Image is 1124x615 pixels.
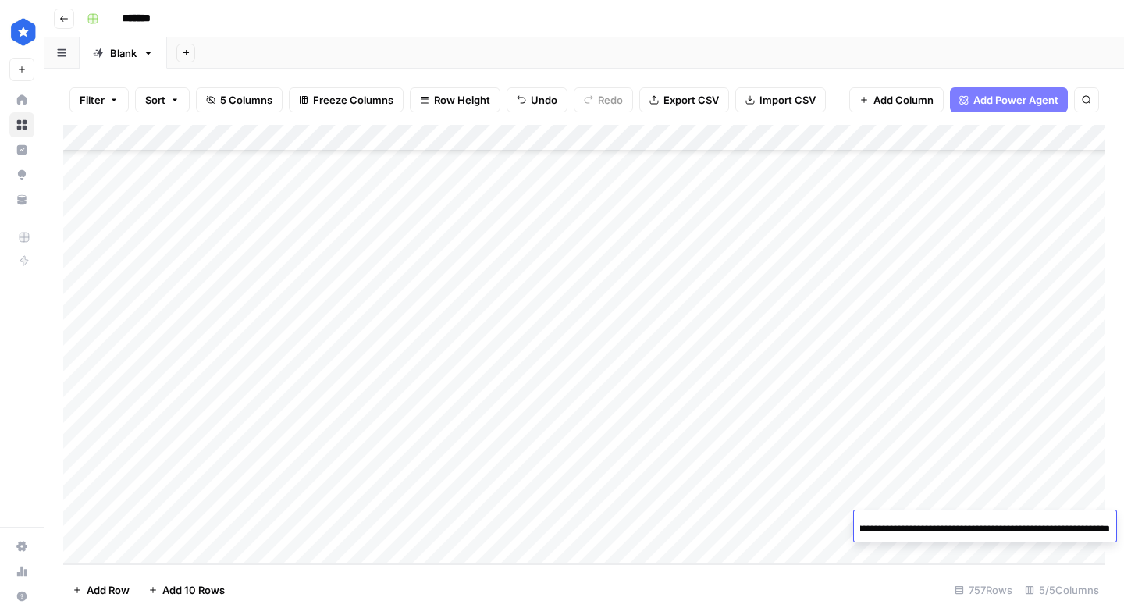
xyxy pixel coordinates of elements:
[950,87,1068,112] button: Add Power Agent
[87,582,130,598] span: Add Row
[139,578,234,603] button: Add 10 Rows
[9,187,34,212] a: Your Data
[145,92,165,108] span: Sort
[289,87,404,112] button: Freeze Columns
[410,87,500,112] button: Row Height
[735,87,826,112] button: Import CSV
[9,559,34,584] a: Usage
[973,92,1058,108] span: Add Power Agent
[9,112,34,137] a: Browse
[313,92,393,108] span: Freeze Columns
[849,87,944,112] button: Add Column
[598,92,623,108] span: Redo
[80,92,105,108] span: Filter
[80,37,167,69] a: Blank
[507,87,567,112] button: Undo
[69,87,129,112] button: Filter
[948,578,1019,603] div: 757 Rows
[873,92,934,108] span: Add Column
[135,87,190,112] button: Sort
[9,584,34,609] button: Help + Support
[639,87,729,112] button: Export CSV
[196,87,283,112] button: 5 Columns
[9,12,34,52] button: Workspace: ConsumerAffairs
[434,92,490,108] span: Row Height
[220,92,272,108] span: 5 Columns
[9,534,34,559] a: Settings
[9,137,34,162] a: Insights
[9,87,34,112] a: Home
[574,87,633,112] button: Redo
[663,92,719,108] span: Export CSV
[759,92,816,108] span: Import CSV
[9,18,37,46] img: ConsumerAffairs Logo
[1019,578,1105,603] div: 5/5 Columns
[9,162,34,187] a: Opportunities
[110,45,137,61] div: Blank
[63,578,139,603] button: Add Row
[162,582,225,598] span: Add 10 Rows
[531,92,557,108] span: Undo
